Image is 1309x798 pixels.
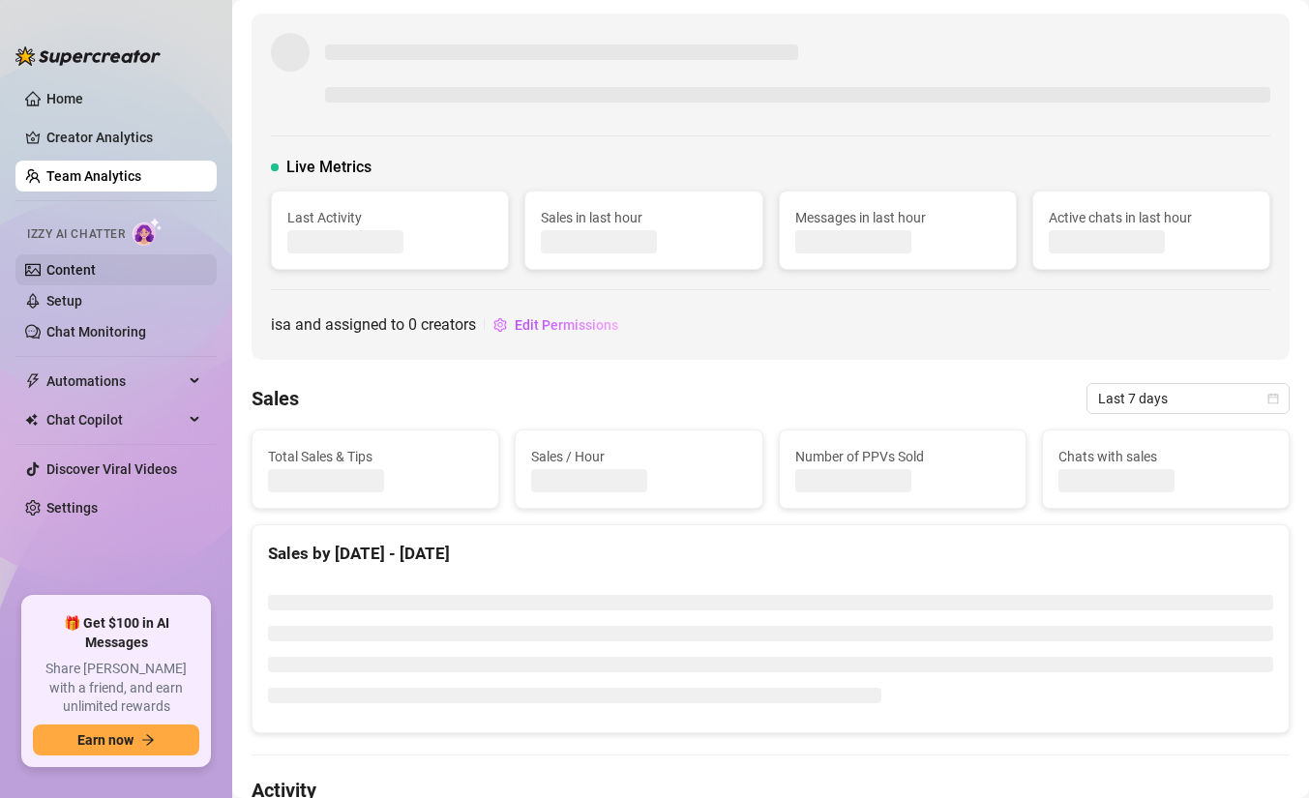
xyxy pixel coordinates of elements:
[1049,207,1254,228] span: Active chats in last hour
[795,207,1000,228] span: Messages in last hour
[46,500,98,516] a: Settings
[46,168,141,184] a: Team Analytics
[46,461,177,477] a: Discover Viral Videos
[27,225,125,244] span: Izzy AI Chatter
[133,218,163,246] img: AI Chatter
[46,324,146,340] a: Chat Monitoring
[268,541,1273,567] div: Sales by [DATE] - [DATE]
[25,373,41,389] span: thunderbolt
[33,724,199,755] button: Earn nowarrow-right
[46,366,184,397] span: Automations
[1058,446,1273,467] span: Chats with sales
[15,46,161,66] img: logo-BBDzfeDw.svg
[492,310,619,340] button: Edit Permissions
[1267,393,1279,404] span: calendar
[287,207,492,228] span: Last Activity
[77,732,134,748] span: Earn now
[33,660,199,717] span: Share [PERSON_NAME] with a friend, and earn unlimited rewards
[46,262,96,278] a: Content
[515,317,618,333] span: Edit Permissions
[46,122,201,153] a: Creator Analytics
[1098,384,1278,413] span: Last 7 days
[46,404,184,435] span: Chat Copilot
[46,91,83,106] a: Home
[46,293,82,309] a: Setup
[141,733,155,747] span: arrow-right
[25,413,38,427] img: Chat Copilot
[795,446,1010,467] span: Number of PPVs Sold
[268,446,483,467] span: Total Sales & Tips
[541,207,746,228] span: Sales in last hour
[408,315,417,334] span: 0
[286,156,372,179] span: Live Metrics
[252,385,299,412] h4: Sales
[33,614,199,652] span: 🎁 Get $100 in AI Messages
[531,446,746,467] span: Sales / Hour
[271,312,476,337] span: is a and assigned to creators
[493,318,507,332] span: setting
